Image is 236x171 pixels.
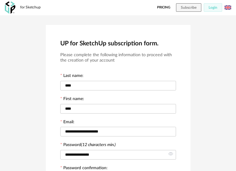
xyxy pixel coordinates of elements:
button: Login [204,3,222,12]
button: Subscribe [176,3,201,12]
h2: UP for SketchUp subscription form. [60,39,176,47]
span: Subscribe [181,6,197,9]
img: OXP [5,2,15,14]
span: Login [209,6,217,9]
h3: Please complete the following information to proceed with the creation of your account [60,52,176,63]
label: Email: [60,120,74,125]
a: Pricing [157,3,170,12]
img: us [225,4,231,11]
label: Password [63,143,116,147]
label: Last name: [60,74,83,79]
i: (12 characters min.) [81,143,116,147]
label: First name: [60,97,84,102]
div: for Sketchup [20,5,41,10]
